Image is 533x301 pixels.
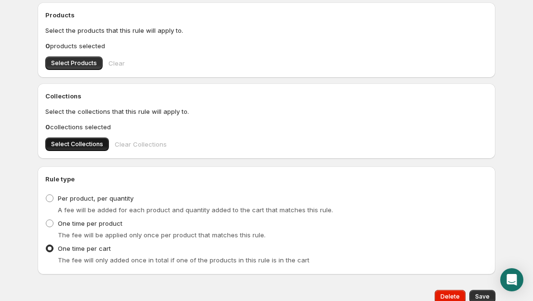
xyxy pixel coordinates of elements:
span: The fee will be applied only once per product that matches this rule. [58,231,266,239]
b: 0 [45,123,50,131]
span: The fee will only added once in total if one of the products in this rule is in the cart [58,256,309,264]
span: One time per product [58,219,122,227]
h2: Products [45,10,488,20]
p: collections selected [45,122,488,132]
p: Select the collections that this rule will apply to. [45,107,488,116]
h2: Rule type [45,174,488,184]
span: A fee will be added for each product and quantity added to the cart that matches this rule. [58,206,333,214]
span: Select Products [51,59,97,67]
button: Select Products [45,56,103,70]
h2: Collections [45,91,488,101]
p: products selected [45,41,488,51]
span: Select Collections [51,140,103,148]
p: Select the products that this rule will apply to. [45,26,488,35]
span: Per product, per quantity [58,194,133,202]
div: Open Intercom Messenger [500,268,523,291]
b: 0 [45,42,50,50]
span: Save [475,293,490,301]
button: Select Collections [45,137,109,151]
span: One time per cart [58,245,111,252]
span: Delete [440,293,460,301]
